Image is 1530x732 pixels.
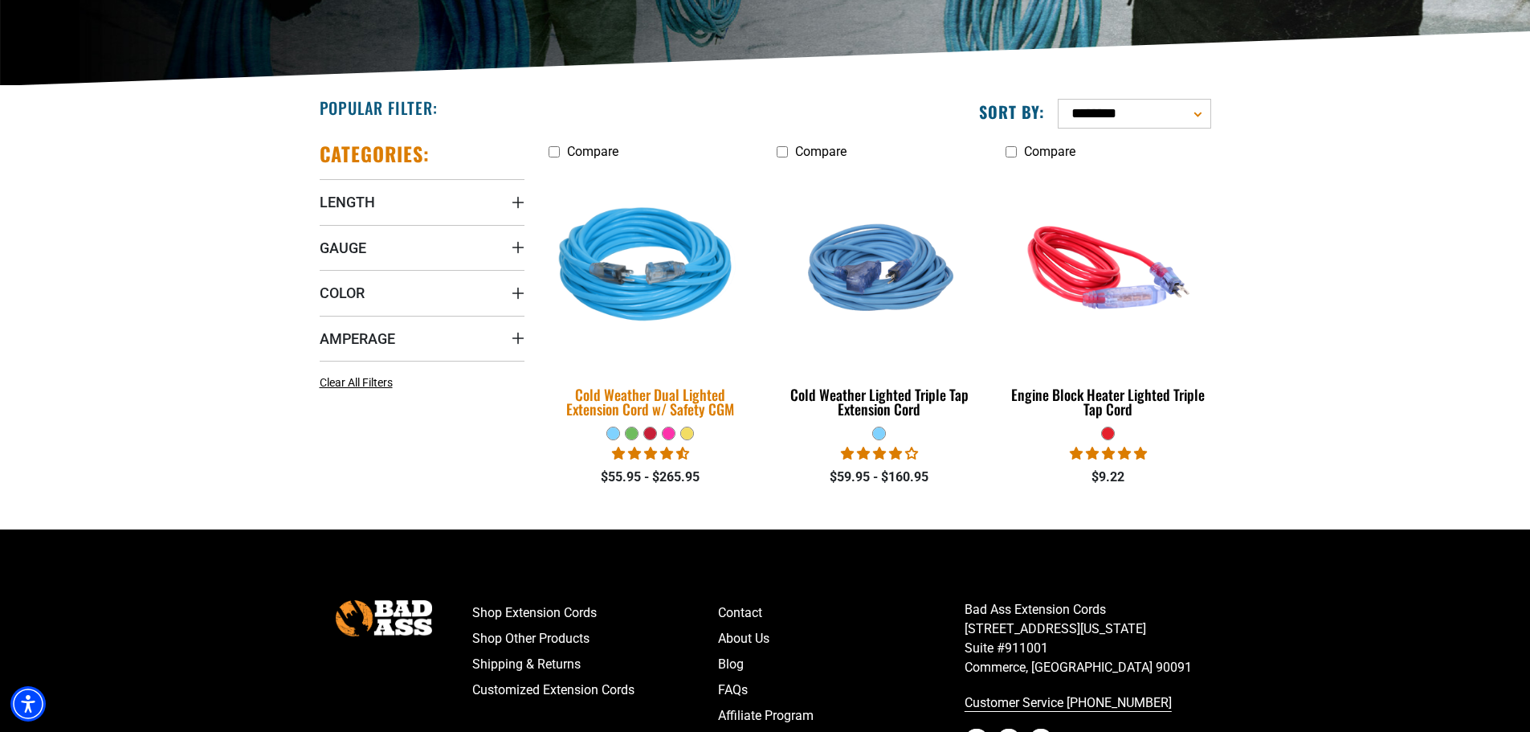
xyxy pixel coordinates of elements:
p: Bad Ass Extension Cords [STREET_ADDRESS][US_STATE] Suite #911001 Commerce, [GEOGRAPHIC_DATA] 90091 [965,600,1211,677]
label: Sort by: [979,101,1045,122]
summary: Gauge [320,225,524,270]
img: Light Blue [778,175,981,360]
a: Light Blue Cold Weather Lighted Triple Tap Extension Cord [777,167,981,426]
a: Shop Extension Cords [472,600,719,626]
span: Clear All Filters [320,376,393,389]
img: Bad Ass Extension Cords [336,600,432,636]
a: Shop Other Products [472,626,719,652]
span: Compare [567,144,618,159]
div: Cold Weather Lighted Triple Tap Extension Cord [777,387,981,416]
div: $9.22 [1006,468,1210,487]
a: Customized Extension Cords [472,677,719,703]
a: Light Blue Cold Weather Dual Lighted Extension Cord w/ Safety CGM [549,167,753,426]
div: $55.95 - $265.95 [549,468,753,487]
summary: Color [320,270,524,315]
a: call 833-674-1699 [965,690,1211,716]
a: Blog [718,652,965,677]
div: Engine Block Heater Lighted Triple Tap Cord [1006,387,1210,416]
div: Accessibility Menu [10,686,46,722]
summary: Amperage [320,316,524,361]
summary: Length [320,179,524,224]
a: Clear All Filters [320,374,399,391]
span: Compare [795,144,847,159]
span: Amperage [320,329,395,348]
a: FAQs [718,677,965,703]
span: Color [320,284,365,302]
a: red Engine Block Heater Lighted Triple Tap Cord [1006,167,1210,426]
span: Compare [1024,144,1075,159]
span: Length [320,193,375,211]
h2: Popular Filter: [320,97,438,118]
a: Contact [718,600,965,626]
span: 4.62 stars [612,446,689,461]
h2: Categories: [320,141,430,166]
span: 4.18 stars [841,446,918,461]
img: red [1007,175,1210,360]
a: Affiliate Program [718,703,965,729]
span: 5.00 stars [1070,446,1147,461]
span: Gauge [320,239,366,257]
div: $59.95 - $160.95 [777,468,981,487]
a: Shipping & Returns [472,652,719,677]
a: About Us [718,626,965,652]
img: Light Blue [538,165,763,370]
div: Cold Weather Dual Lighted Extension Cord w/ Safety CGM [549,387,753,416]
